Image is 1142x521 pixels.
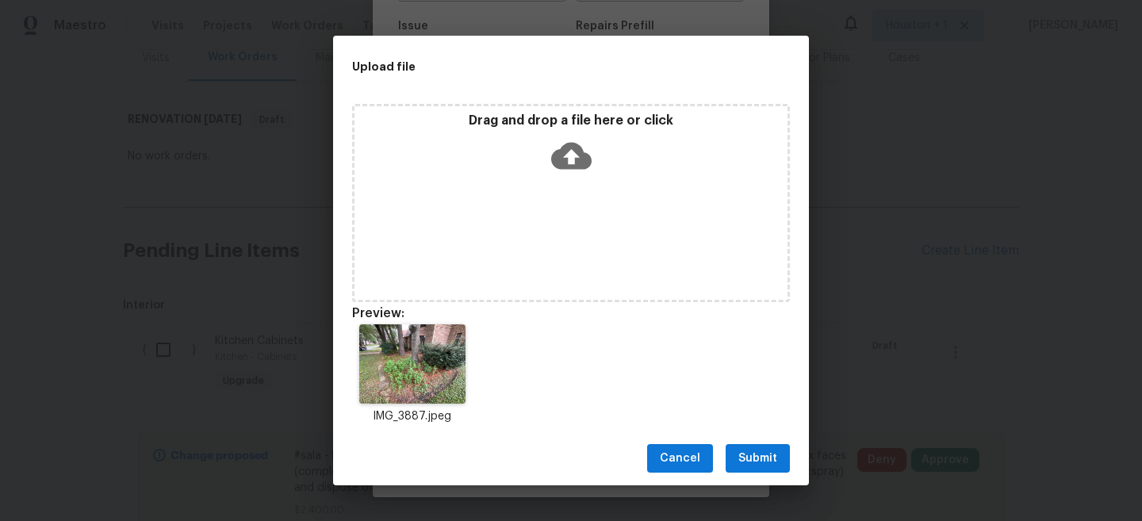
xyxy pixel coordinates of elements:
[352,408,473,425] p: IMG_3887.jpeg
[352,58,719,75] h2: Upload file
[738,449,777,469] span: Submit
[359,324,465,404] img: 9k=
[726,444,790,473] button: Submit
[647,444,713,473] button: Cancel
[660,449,700,469] span: Cancel
[354,113,788,129] p: Drag and drop a file here or click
